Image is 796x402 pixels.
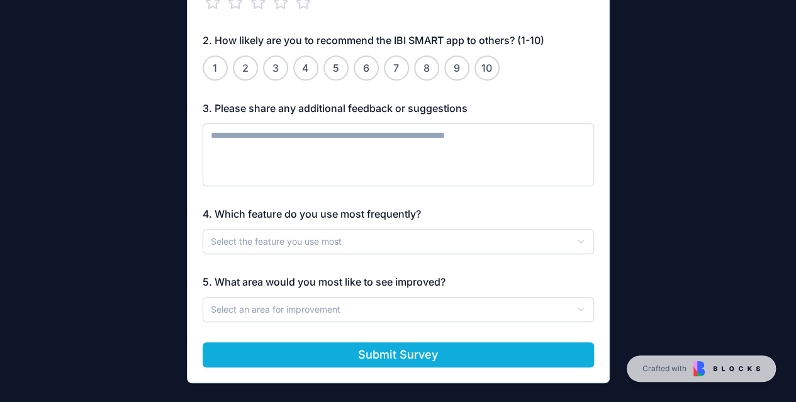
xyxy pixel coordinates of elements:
button: 7 [384,55,409,81]
button: 4 [293,55,318,81]
button: 8 [414,55,439,81]
button: Submit Survey [203,342,594,367]
button: 2 [233,55,258,81]
a: Crafted with [627,355,776,382]
img: Blocks [693,361,760,376]
button: 10 [474,55,500,81]
button: 3 [263,55,288,81]
label: 2. How likely are you to recommend the IBI SMART app to others? (1-10) [203,34,544,47]
label: 5. What area would you most like to see improved? [203,276,446,288]
label: 4. Which feature do you use most frequently? [203,208,421,220]
button: 5 [323,55,349,81]
button: 6 [354,55,379,81]
button: 9 [444,55,469,81]
span: Crafted with [642,364,687,374]
label: 3. Please share any additional feedback or suggestions [203,102,468,114]
button: 1 [203,55,228,81]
